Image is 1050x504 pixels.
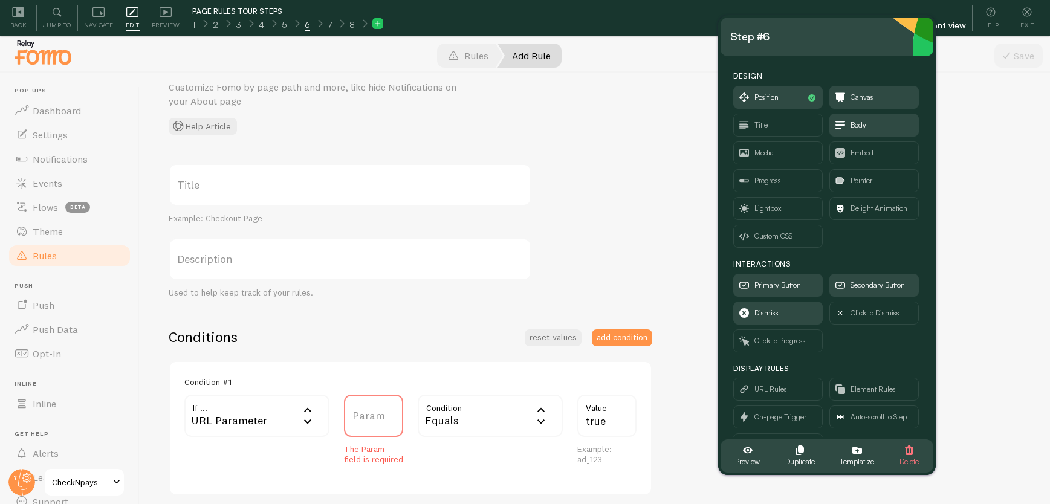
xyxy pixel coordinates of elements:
[33,398,56,410] span: Inline
[525,329,582,346] button: reset values
[592,329,652,346] button: add condition
[7,123,132,147] a: Settings
[184,376,232,387] h5: Condition #1
[7,195,132,219] a: Flows beta
[7,392,132,416] a: Inline
[418,395,563,437] div: Equals
[169,238,531,280] label: Description
[33,250,57,262] span: Rules
[7,465,132,489] a: Learn
[169,164,531,206] label: Title
[7,293,132,317] a: Push
[169,80,459,108] p: Customize Fomo by page path and more, like hide Notifications on your About page
[33,447,59,459] span: Alerts
[15,87,132,95] span: Pop-ups
[169,288,531,299] div: Used to help keep track of your rules.
[344,444,403,465] div: The Param field is required
[7,147,132,171] a: Notifications
[33,347,61,360] span: Opt-In
[33,225,63,237] span: Theme
[169,213,531,224] div: Example: Checkout Page
[7,244,132,268] a: Rules
[33,177,62,189] span: Events
[7,317,132,341] a: Push Data
[33,299,54,311] span: Push
[65,202,90,213] span: beta
[169,118,237,135] button: Help Article
[15,430,132,438] span: Get Help
[33,153,88,165] span: Notifications
[7,441,132,465] a: Alerts
[52,475,109,489] span: CheckNpays
[7,99,132,123] a: Dashboard
[33,201,58,213] span: Flows
[33,323,78,335] span: Push Data
[184,395,329,437] div: URL Parameter
[44,468,125,497] a: CheckNpays
[33,129,68,141] span: Settings
[7,219,132,244] a: Theme
[344,395,403,437] label: Param
[15,380,132,388] span: Inline
[577,444,637,465] div: Example: ad_123
[7,341,132,366] a: Opt-In
[15,282,132,290] span: Push
[13,37,73,68] img: fomo-relay-logo-orange.svg
[33,105,81,117] span: Dashboard
[169,328,238,346] h2: Conditions
[577,395,637,415] label: Value
[7,171,132,195] a: Events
